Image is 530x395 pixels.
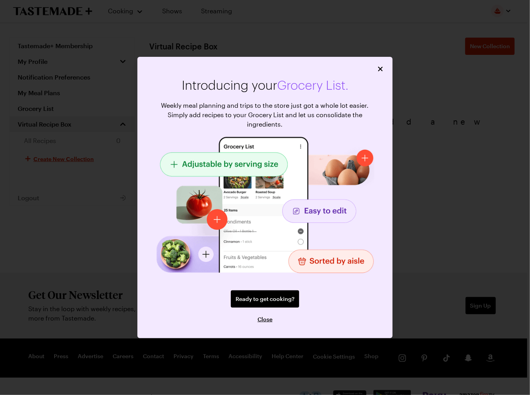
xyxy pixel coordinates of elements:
p: Weekly meal planning and trips to the store just got a whole lot easier. Simply add recipes to yo... [153,101,377,129]
h2: Introducing your [153,79,377,93]
span: Grocery List. [277,79,348,93]
button: Close [376,65,385,73]
button: Close [258,315,272,323]
a: Ready to get cooking? [231,290,299,308]
span: Ready to get cooking? [236,295,294,303]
